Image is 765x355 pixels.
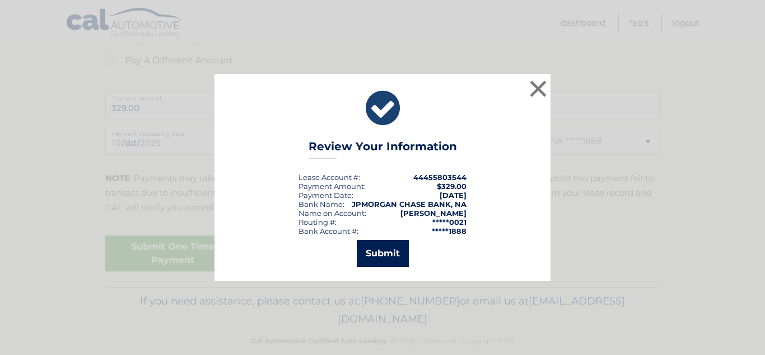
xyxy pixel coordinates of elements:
[527,77,549,100] button: ×
[413,173,467,182] strong: 44455803544
[298,191,352,200] span: Payment Date
[309,140,457,159] h3: Review Your Information
[298,209,366,218] div: Name on Account:
[298,227,358,236] div: Bank Account #:
[298,218,337,227] div: Routing #:
[440,191,467,200] span: [DATE]
[298,191,353,200] div: :
[298,200,344,209] div: Bank Name:
[352,200,467,209] strong: JPMORGAN CHASE BANK, NA
[298,173,360,182] div: Lease Account #:
[400,209,467,218] strong: [PERSON_NAME]
[357,240,409,267] button: Submit
[298,182,366,191] div: Payment Amount:
[437,182,467,191] span: $329.00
